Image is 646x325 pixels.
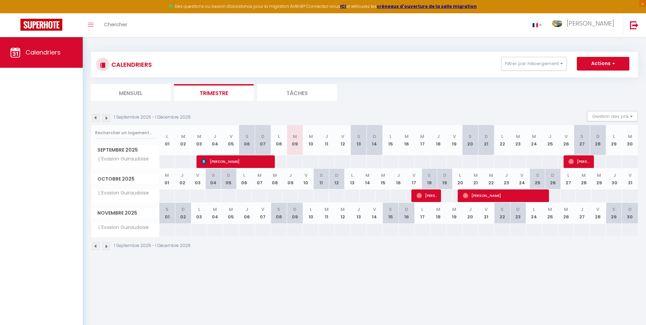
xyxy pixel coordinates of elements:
abbr: V [485,206,488,213]
abbr: V [304,172,308,179]
th: 02 [175,169,190,189]
abbr: M [325,206,329,213]
th: 29 [592,169,607,189]
abbr: J [357,206,360,213]
th: 20 [462,125,478,155]
abbr: S [212,172,215,179]
a: Chercher [99,13,132,37]
th: 31 [622,169,638,189]
th: 04 [205,169,221,189]
th: 25 [542,203,558,223]
span: [PERSON_NAME] [201,155,271,168]
abbr: J [581,206,583,213]
th: 21 [478,125,494,155]
span: L'Evasion Guiraudoise [92,224,151,231]
th: 17 [406,169,422,189]
abbr: S [277,206,280,213]
th: 07 [255,125,271,155]
abbr: S [536,172,539,179]
th: 11 [319,125,335,155]
span: L'Evasion Guiraudoise [92,155,151,163]
th: 13 [351,125,367,155]
abbr: S [469,133,472,140]
p: 1 Septembre 2025 - 1 Décembre 2025 [114,243,191,249]
th: 28 [576,169,591,189]
abbr: L [533,206,535,213]
span: Novembre 2025 [91,208,159,218]
th: 25 [542,125,558,155]
th: 13 [344,169,360,189]
abbr: S [357,133,360,140]
abbr: V [261,206,264,213]
abbr: L [278,133,280,140]
abbr: L [351,172,353,179]
th: 15 [382,203,398,223]
th: 14 [360,169,375,189]
abbr: S [320,172,323,179]
img: ... [552,20,562,27]
span: [PERSON_NAME] [567,19,614,28]
th: 06 [239,203,255,223]
th: 01 [159,203,175,223]
abbr: L [567,172,569,179]
th: 27 [574,125,590,155]
th: 14 [366,203,382,223]
th: 08 [267,169,283,189]
th: 16 [398,125,414,155]
span: Octobre 2025 [91,174,159,184]
span: Septembre 2025 [91,145,159,155]
abbr: S [246,133,249,140]
span: [PERSON_NAME] [463,189,548,202]
th: 18 [430,125,446,155]
abbr: M [197,133,201,140]
button: Filtrer par hébergement [501,57,567,71]
abbr: M [257,172,262,179]
button: Actions [577,57,629,71]
p: 1 Septembre 2025 - 1 Décembre 2025 [114,114,191,121]
th: 01 [159,125,175,155]
abbr: D [516,206,520,213]
th: 23 [499,169,514,189]
th: 30 [622,125,638,155]
abbr: M [516,133,520,140]
li: Mensuel [91,84,171,101]
a: ICI [340,3,346,9]
th: 27 [574,203,590,223]
abbr: D [261,133,265,140]
th: 09 [283,169,298,189]
th: 23 [510,125,526,155]
abbr: J [613,172,616,179]
a: ... [PERSON_NAME] [547,13,623,37]
abbr: J [469,206,472,213]
th: 20 [462,203,478,223]
abbr: S [612,206,615,213]
abbr: L [501,133,503,140]
th: 24 [526,203,542,223]
abbr: S [389,206,392,213]
abbr: M [628,133,632,140]
li: Tâches [257,84,337,101]
abbr: M [229,206,233,213]
th: 15 [382,125,398,155]
img: Super Booking [20,19,62,31]
th: 08 [271,125,287,155]
abbr: M [365,172,369,179]
th: 28 [590,203,606,223]
th: 07 [252,169,267,189]
th: 22 [494,125,510,155]
th: 10 [298,169,313,189]
th: 18 [422,169,437,189]
span: L'Evasion Guiraudoise [92,189,151,197]
th: 19 [446,125,462,155]
th: 30 [607,169,622,189]
th: 05 [221,169,236,189]
abbr: M [597,172,601,179]
th: 24 [514,169,530,189]
a: créneaux d'ouverture de la salle migration [377,3,477,9]
abbr: M [474,172,478,179]
abbr: L [421,206,423,213]
th: 27 [561,169,576,189]
th: 19 [446,203,462,223]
